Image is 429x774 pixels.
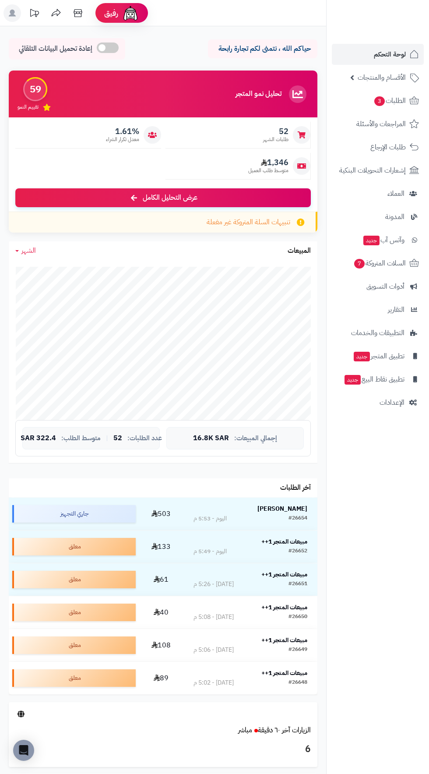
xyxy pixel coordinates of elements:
[234,435,277,442] span: إجمالي المبيعات:
[370,141,406,153] span: طلبات الإرجاع
[139,563,183,596] td: 61
[12,669,136,687] div: معلق
[106,127,139,136] span: 1.61%
[193,646,234,654] div: [DATE] - 5:06 م
[12,505,136,523] div: جاري التجهيز
[193,613,234,622] div: [DATE] - 5:08 م
[139,498,183,530] td: 503
[288,679,307,687] div: #26648
[288,547,307,556] div: #26652
[139,662,183,694] td: 89
[332,369,424,390] a: تطبيق نقاط البيعجديد
[332,253,424,274] a: السلات المتروكة7
[363,236,380,245] span: جديد
[238,725,311,735] a: الزيارات آخر ٦٠ دقيقةمباشر
[193,679,234,687] div: [DATE] - 5:02 م
[288,646,307,654] div: #26649
[207,217,290,227] span: تنبيهات السلة المتروكة غير مفعلة
[332,322,424,343] a: التطبيقات والخدمات
[366,280,404,293] span: أدوات التسويق
[288,247,311,255] h3: المبيعات
[214,44,311,54] p: حياكم الله ، نتمنى لكم تجارة رابحة
[193,580,234,589] div: [DATE] - 5:26 م
[387,187,404,200] span: العملاء
[374,96,385,106] span: 3
[332,113,424,134] a: المراجعات والأسئلة
[373,95,406,107] span: الطلبات
[356,118,406,130] span: المراجعات والأسئلة
[261,636,307,645] strong: مبيعات المتجر 1++
[354,259,365,269] span: 7
[12,636,136,654] div: معلق
[21,435,56,442] span: 322.4 SAR
[261,668,307,678] strong: مبيعات المتجر 1++
[354,352,370,361] span: جديد
[385,211,404,223] span: المدونة
[261,537,307,546] strong: مبيعات المتجر 1++
[193,514,227,523] div: اليوم - 5:53 م
[106,435,108,442] span: |
[15,742,311,757] h3: 6
[332,44,424,65] a: لوحة التحكم
[362,234,404,246] span: وآتس آب
[288,613,307,622] div: #26650
[263,136,288,143] span: طلبات الشهر
[15,246,36,256] a: الشهر
[257,504,307,513] strong: [PERSON_NAME]
[358,71,406,84] span: الأقسام والمنتجات
[238,725,252,735] small: مباشر
[332,206,424,227] a: المدونة
[380,396,404,409] span: الإعدادات
[332,160,424,181] a: إشعارات التحويلات البنكية
[369,25,421,43] img: logo-2.png
[193,547,227,556] div: اليوم - 5:49 م
[332,276,424,297] a: أدوات التسويق
[122,4,139,22] img: ai-face.png
[353,350,404,362] span: تطبيق المتجر
[15,188,311,207] a: عرض التحليل الكامل
[280,484,311,492] h3: آخر الطلبات
[106,136,139,143] span: معدل تكرار الشراء
[332,137,424,158] a: طلبات الإرجاع
[263,127,288,136] span: 52
[332,230,424,251] a: وآتس آبجديد
[374,48,406,60] span: لوحة التحكم
[19,44,92,54] span: إعادة تحميل البيانات التلقائي
[288,514,307,523] div: #26654
[388,304,404,316] span: التقارير
[18,103,39,111] span: تقييم النمو
[61,435,101,442] span: متوسط الطلب:
[288,580,307,589] div: #26651
[332,299,424,320] a: التقارير
[248,167,288,174] span: متوسط طلب العميل
[127,435,162,442] span: عدد الطلبات:
[332,183,424,204] a: العملاء
[139,629,183,661] td: 108
[193,435,229,442] span: 16.8K SAR
[261,570,307,579] strong: مبيعات المتجر 1++
[353,257,406,269] span: السلات المتروكة
[332,90,424,111] a: الطلبات3
[345,375,361,385] span: جديد
[12,604,136,621] div: معلق
[248,158,288,167] span: 1,346
[261,603,307,612] strong: مبيعات المتجر 1++
[13,740,34,761] div: Open Intercom Messenger
[332,392,424,413] a: الإعدادات
[104,8,118,18] span: رفيق
[12,571,136,588] div: معلق
[344,373,404,385] span: تطبيق نقاط البيع
[139,596,183,629] td: 40
[351,327,404,339] span: التطبيقات والخدمات
[21,245,36,256] span: الشهر
[113,435,122,442] span: 52
[12,538,136,555] div: معلق
[332,346,424,367] a: تطبيق المتجرجديد
[339,164,406,177] span: إشعارات التحويلات البنكية
[143,193,197,203] span: عرض التحليل الكامل
[23,4,45,24] a: تحديثات المنصة
[236,90,281,98] h3: تحليل نمو المتجر
[139,530,183,563] td: 133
